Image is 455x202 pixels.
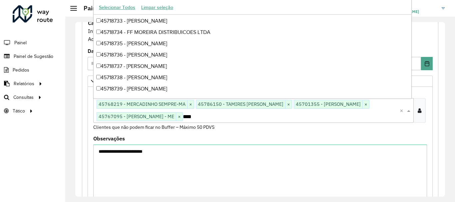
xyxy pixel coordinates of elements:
[88,47,149,55] label: Data de Vigência Inicial
[93,134,125,142] label: Observações
[13,107,25,114] span: Tático
[14,53,53,60] span: Painel de Sugestão
[14,80,34,87] span: Relatórios
[94,72,411,83] div: 45718738 - [PERSON_NAME]
[93,124,215,130] small: Clientes que não podem ficar no Buffer – Máximo 50 PDVS
[94,15,411,27] div: 45718733 - [PERSON_NAME]
[94,49,411,61] div: 45718736 - [PERSON_NAME]
[13,67,29,74] span: Pedidos
[362,101,369,108] span: ×
[88,20,198,26] strong: Cadastro Painel de sugestão de roteirização:
[96,2,138,13] button: Selecionar Todos
[387,9,437,15] span: [PERSON_NAME]
[400,106,405,114] span: Clear all
[88,76,433,87] a: Priorizar Cliente - Não podem ficar no buffer
[94,61,411,72] div: 45718737 - [PERSON_NAME]
[421,57,433,70] button: Choose Date
[88,19,433,43] div: Informe a data de inicio, fim e preencha corretamente os campos abaixo. Ao final, você irá pré-vi...
[14,39,27,46] span: Painel
[187,101,194,108] span: ×
[94,38,411,49] div: 45718735 - [PERSON_NAME]
[285,101,292,108] span: ×
[77,5,182,12] h2: Painel de Sugestão - Editar registro
[294,100,362,108] span: 45701355 - [PERSON_NAME]
[94,27,411,38] div: 45718734 - FF MOREIRA DISTRIBUICOES LTDA
[13,94,34,101] span: Consultas
[97,112,176,120] span: 45767095 - [PERSON_NAME] - ME
[387,2,437,8] h3: JOAO
[176,113,183,121] span: ×
[196,100,285,108] span: 45786150 - TAMIRES [PERSON_NAME]
[138,2,176,13] button: Limpar seleção
[97,100,187,108] span: 45768219 - MERCADINHO SEMPRE-MA
[94,83,411,95] div: 45718739 - [PERSON_NAME]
